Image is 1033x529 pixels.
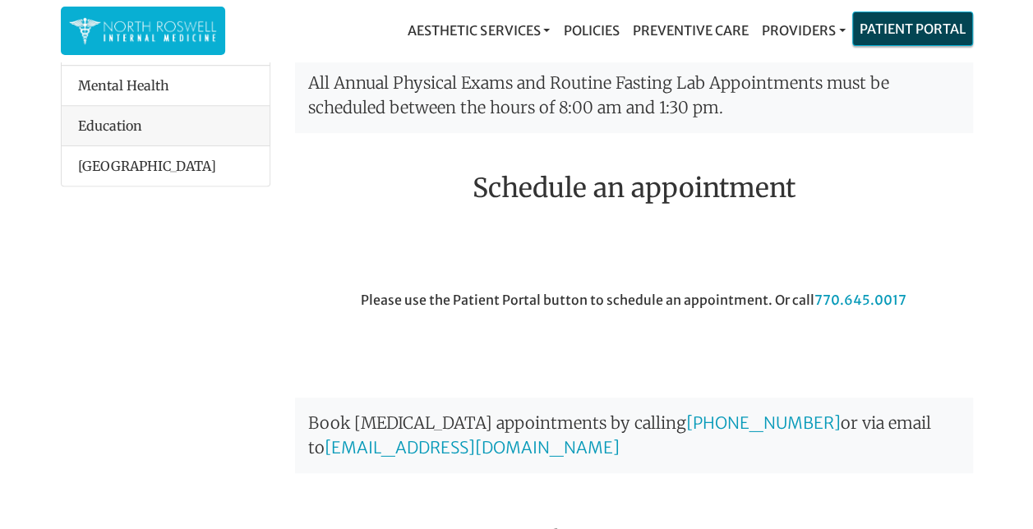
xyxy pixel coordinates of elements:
[853,12,972,45] a: Patient Portal
[295,172,973,204] h2: Schedule an appointment
[686,412,841,433] a: [PHONE_NUMBER]
[556,14,625,47] a: Policies
[401,14,556,47] a: Aesthetic Services
[62,106,270,146] div: Education
[295,57,973,133] p: All Annual Physical Exams and Routine Fasting Lab Appointments must be scheduled between the hour...
[62,65,270,106] li: Mental Health
[283,290,985,382] div: Please use the Patient Portal button to schedule an appointment. Or call
[62,146,270,186] li: [GEOGRAPHIC_DATA]
[325,437,620,458] a: [EMAIL_ADDRESS][DOMAIN_NAME]
[625,14,754,47] a: Preventive Care
[754,14,851,47] a: Providers
[814,292,906,308] a: 770.645.0017
[295,398,973,473] p: Book [MEDICAL_DATA] appointments by calling or via email to
[69,15,217,47] img: North Roswell Internal Medicine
